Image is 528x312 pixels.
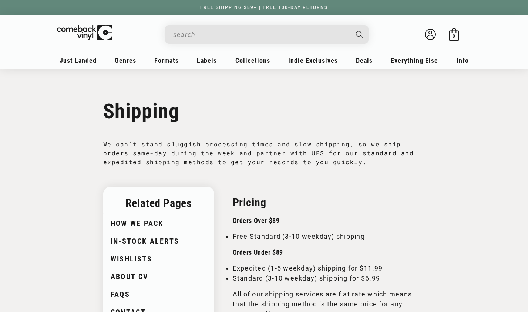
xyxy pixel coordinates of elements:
span: 0 [453,33,455,39]
h2: Pricing [103,196,425,209]
span: Indie Exclusives [288,57,338,64]
span: Labels [197,57,217,64]
h1: Shipping [103,99,425,123]
a: FREE SHIPPING $89+ | FREE 100-DAY RETURNS [193,5,335,10]
a: How We Pack [111,217,205,228]
a: In-Stock Alerts [111,235,205,245]
div: We can’t stand sluggish processing times and slow shipping, so we ship orders same-day during the... [103,140,425,166]
li: Standard (3-10 weekday) shipping for $6.99 [118,273,425,283]
span: Collections [235,57,270,64]
a: About CV [111,271,205,281]
div: Search [165,25,369,44]
button: Related Pages [103,187,214,220]
span: Everything Else [391,57,438,64]
span: Genres [115,57,136,64]
input: When autocomplete results are available use up and down arrows to review and enter to select [173,27,349,42]
a: Wishlists [111,253,205,263]
span: Formats [154,57,179,64]
a: FAQs [111,288,205,299]
li: Expedited (1-5 weekday) shipping for $11.99 [118,263,425,273]
span: Related Pages [125,197,192,210]
span: Info [457,57,469,64]
h3: Orders Over $89 [103,216,425,225]
button: Search [349,25,369,44]
span: Just Landed [60,57,97,64]
span: Deals [356,57,373,64]
h3: Orders Under $89 [103,248,425,257]
li: Free Standard (3-10 weekday) shipping [118,231,425,241]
